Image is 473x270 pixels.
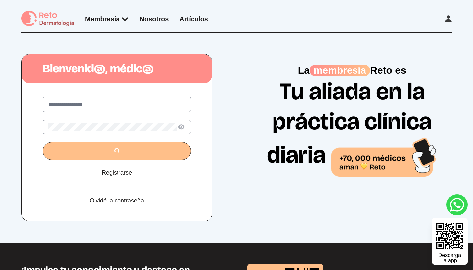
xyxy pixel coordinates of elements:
[310,65,370,76] span: membresía
[446,194,468,215] a: whatsapp button
[90,196,144,205] a: Olvidé la contraseña
[257,65,448,76] p: La Reto es
[102,168,132,177] a: Registrarse
[85,14,129,24] div: Membresía
[140,15,169,23] a: Nosotros
[22,62,212,75] h1: Bienvenid@, médic@
[21,11,74,27] img: logo Reto dermatología
[179,15,208,23] a: Artículos
[438,253,461,263] div: Descarga la app
[257,76,448,177] h1: Tu aliada en la práctica clínica diaria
